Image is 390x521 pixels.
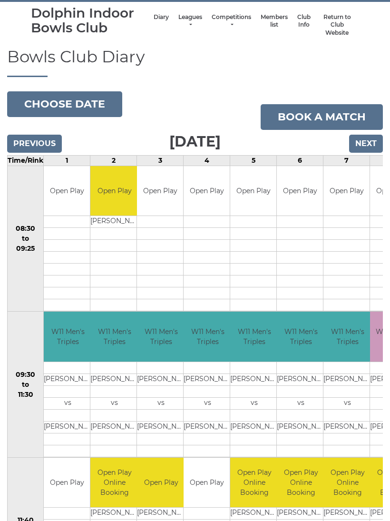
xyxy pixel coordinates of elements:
[90,374,138,385] td: [PERSON_NAME]
[230,458,278,508] td: Open Play Online Booking
[261,13,288,29] a: Members list
[320,13,354,37] a: Return to Club Website
[8,312,44,458] td: 09:30 to 11:30
[230,374,278,385] td: [PERSON_NAME]
[31,6,149,35] div: Dolphin Indoor Bowls Club
[90,155,137,166] td: 2
[261,104,383,130] a: Book a match
[137,458,185,508] td: Open Play
[349,135,383,153] input: Next
[137,155,184,166] td: 3
[44,374,92,385] td: [PERSON_NAME]
[323,374,371,385] td: [PERSON_NAME]
[44,458,90,508] td: Open Play
[90,216,138,228] td: [PERSON_NAME]
[44,312,92,362] td: W11 Men's Triples
[44,397,92,409] td: vs
[277,374,325,385] td: [PERSON_NAME]
[184,458,230,508] td: Open Play
[44,155,90,166] td: 1
[7,91,122,117] button: Choose date
[184,421,232,433] td: [PERSON_NAME]
[184,155,230,166] td: 4
[277,508,325,520] td: [PERSON_NAME]
[230,166,276,216] td: Open Play
[277,458,325,508] td: Open Play Online Booking
[154,13,169,21] a: Diary
[230,397,278,409] td: vs
[184,312,232,362] td: W11 Men's Triples
[44,421,92,433] td: [PERSON_NAME]
[323,508,371,520] td: [PERSON_NAME]
[184,397,232,409] td: vs
[178,13,202,29] a: Leagues
[323,166,370,216] td: Open Play
[277,397,325,409] td: vs
[7,48,383,77] h1: Bowls Club Diary
[137,508,185,520] td: [PERSON_NAME]
[137,374,185,385] td: [PERSON_NAME]
[184,166,230,216] td: Open Play
[277,155,323,166] td: 6
[212,13,251,29] a: Competitions
[323,397,371,409] td: vs
[7,135,62,153] input: Previous
[277,421,325,433] td: [PERSON_NAME]
[323,421,371,433] td: [PERSON_NAME]
[137,312,185,362] td: W11 Men's Triples
[8,155,44,166] td: Time/Rink
[323,312,371,362] td: W11 Men's Triples
[137,397,185,409] td: vs
[230,312,278,362] td: W11 Men's Triples
[277,312,325,362] td: W11 Men's Triples
[137,166,183,216] td: Open Play
[230,421,278,433] td: [PERSON_NAME]
[90,312,138,362] td: W11 Men's Triples
[137,421,185,433] td: [PERSON_NAME]
[90,458,138,508] td: Open Play Online Booking
[8,166,44,312] td: 08:30 to 09:25
[323,155,370,166] td: 7
[323,458,371,508] td: Open Play Online Booking
[90,421,138,433] td: [PERSON_NAME]
[277,166,323,216] td: Open Play
[90,166,138,216] td: Open Play
[90,508,138,520] td: [PERSON_NAME]
[184,374,232,385] td: [PERSON_NAME]
[230,508,278,520] td: [PERSON_NAME]
[230,155,277,166] td: 5
[90,397,138,409] td: vs
[297,13,311,29] a: Club Info
[44,166,90,216] td: Open Play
